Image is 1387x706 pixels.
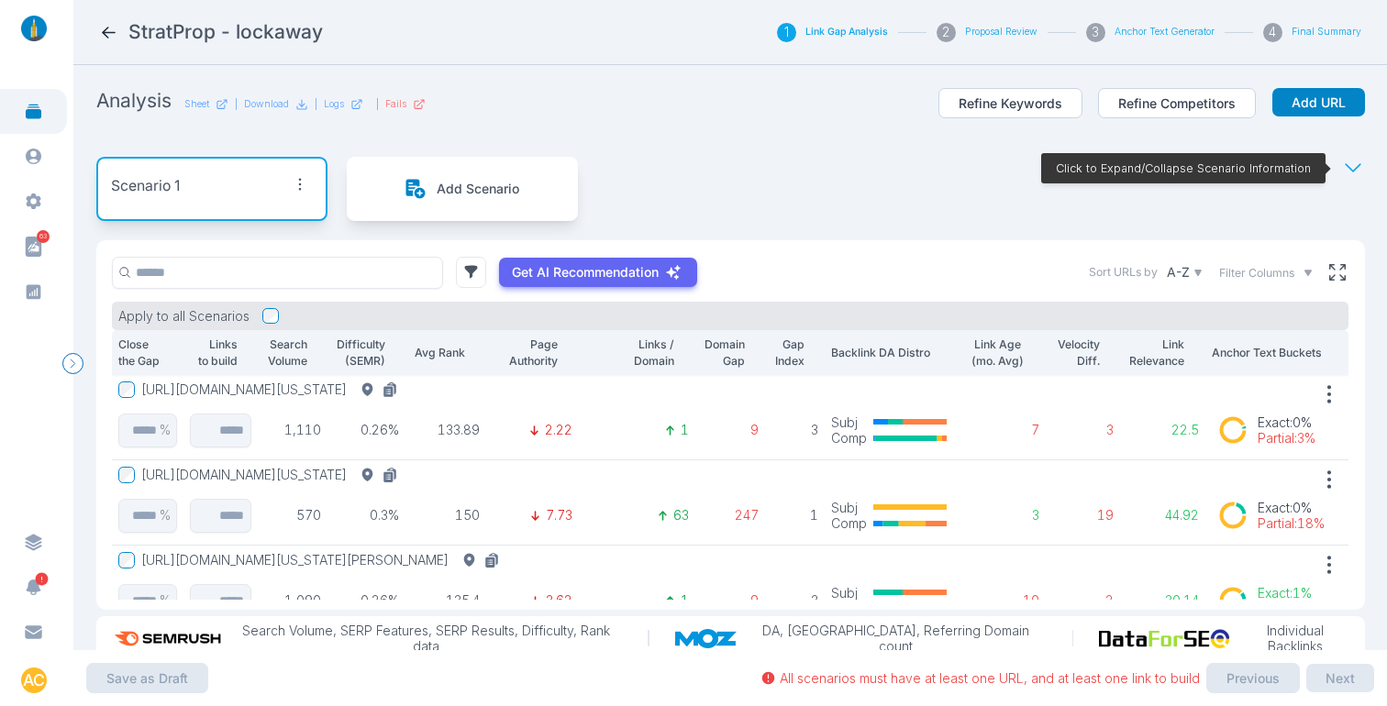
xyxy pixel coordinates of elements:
[1219,265,1294,281] span: Filter Columns
[831,515,867,532] p: Comp
[970,592,1039,609] p: 10
[1126,422,1199,438] p: 22.5
[385,98,406,111] p: Fails
[1272,88,1365,117] button: Add URL
[96,88,172,114] h2: Analysis
[37,230,50,243] span: 63
[771,422,817,438] p: 3
[405,178,519,201] button: Add Scenario
[1306,664,1374,693] button: Next
[831,345,958,361] p: Backlink DA Distro
[264,422,320,438] p: 1,110
[1052,336,1100,369] p: Velocity Diff.
[15,16,53,41] img: linklaunch_small.2ae18699.png
[831,500,867,516] p: Subj
[1115,26,1215,39] button: Anchor Text Generator
[334,422,400,438] p: 0.26%
[264,507,320,524] p: 570
[1258,500,1325,516] p: Exact : 0%
[184,98,238,111] a: Sheet|
[493,336,559,369] p: Page Authority
[244,98,289,111] p: Download
[1258,430,1315,447] p: Partial : 3%
[1089,264,1158,281] label: Sort URLs by
[702,507,759,524] p: 247
[585,336,674,369] p: Links / Domain
[1126,507,1199,524] p: 44.92
[805,26,888,39] button: Link Gap Analysis
[334,592,400,609] p: 0.26%
[412,422,480,438] p: 133.89
[1258,515,1325,532] p: Partial : 18%
[970,422,1039,438] p: 7
[412,592,480,609] p: 135.4
[264,592,320,609] p: 1,090
[771,592,817,609] p: 3
[512,264,659,281] p: Get AI Recommendation
[1167,264,1190,281] p: A-Z
[1258,414,1315,431] p: Exact : 0%
[315,98,363,111] div: |
[831,414,867,431] p: Subj
[702,592,759,609] p: 9
[1099,629,1238,648] img: data_for_seo_logo.e5120ddb.png
[1056,160,1311,177] p: Click to Expand/Collapse Scenario Information
[324,98,344,111] p: Logs
[1052,507,1114,524] p: 19
[160,592,171,609] p: %
[673,507,689,524] p: 63
[746,623,1046,655] p: DA, [GEOGRAPHIC_DATA], Referring Domain count
[437,181,519,197] p: Add Scenario
[86,663,208,694] button: Save as Draft
[702,336,746,369] p: Domain Gap
[937,23,956,42] div: 2
[970,336,1025,369] p: Link Age (mo. Avg)
[546,592,572,609] p: 3.62
[264,336,307,369] p: Search Volume
[702,422,759,438] p: 9
[412,345,465,361] p: Avg Rank
[831,585,867,601] p: Subj
[184,98,209,111] p: Sheet
[141,467,405,483] button: [URL][DOMAIN_NAME][US_STATE]
[1052,422,1114,438] p: 3
[1164,261,1206,284] button: A-Z
[780,670,1200,687] p: All scenarios must have at least one URL, and at least one link to build
[1206,663,1300,694] button: Previous
[118,308,250,325] p: Apply to all Scenarios
[376,98,426,111] div: |
[938,88,1082,119] button: Refine Keywords
[160,507,171,524] p: %
[190,336,238,369] p: Links to build
[546,507,572,524] p: 7.73
[334,336,385,369] p: Difficulty (SEMR)
[1126,336,1184,369] p: Link Relevance
[777,23,796,42] div: 1
[675,629,747,648] img: moz_logo.a3998d80.png
[1239,623,1352,655] p: Individual Backlinks
[1052,592,1114,609] p: 2
[545,422,572,438] p: 2.22
[1258,585,1316,601] p: Exact : 1%
[681,592,689,609] p: 1
[771,336,804,369] p: Gap Index
[1098,88,1256,119] button: Refine Competitors
[111,175,180,198] p: Scenario 1
[141,381,405,398] button: [URL][DOMAIN_NAME][US_STATE]
[1126,592,1199,609] p: 30.14
[499,258,697,287] button: Get AI Recommendation
[229,623,622,655] p: Search Volume, SERP Features, SERP Results, Difficulty, Rank data
[1219,265,1314,281] button: Filter Columns
[1086,23,1105,42] div: 3
[334,507,400,524] p: 0.3%
[128,19,323,45] h2: StratProp - lockaway
[771,507,817,524] p: 1
[109,623,230,655] img: semrush_logo.573af308.png
[1212,345,1342,361] p: Anchor Text Buckets
[160,422,171,438] p: %
[118,336,163,369] p: Close the Gap
[965,26,1037,39] button: Proposal Review
[141,552,506,568] button: [URL][DOMAIN_NAME][US_STATE][PERSON_NAME]
[1263,23,1282,42] div: 4
[970,507,1039,524] p: 3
